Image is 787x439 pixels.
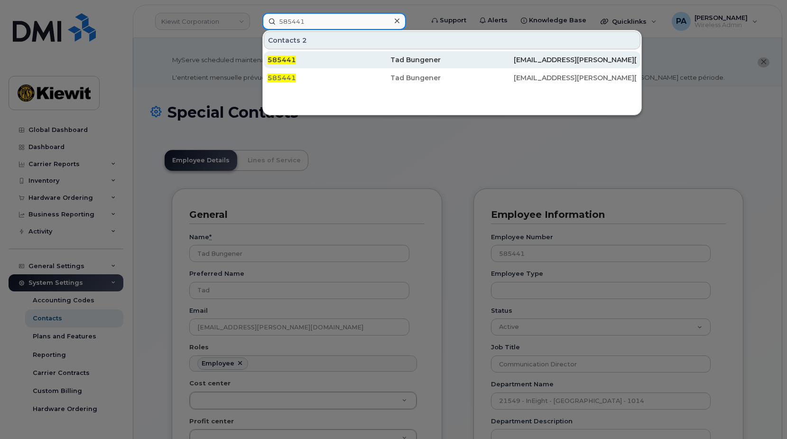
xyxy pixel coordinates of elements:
[264,31,640,49] div: Contacts
[264,51,640,68] a: 585441Tad Bungener[EMAIL_ADDRESS][PERSON_NAME][DOMAIN_NAME]
[746,398,780,432] iframe: Messenger Launcher
[390,73,513,83] div: Tad Bungener
[268,74,296,82] span: 585441
[514,55,637,65] div: [EMAIL_ADDRESS][PERSON_NAME][DOMAIN_NAME]
[268,56,296,64] span: 585441
[264,69,640,86] a: 585441Tad Bungener[EMAIL_ADDRESS][PERSON_NAME][DOMAIN_NAME]
[390,55,513,65] div: Tad Bungener
[514,73,637,83] div: [EMAIL_ADDRESS][PERSON_NAME][DOMAIN_NAME]
[302,36,307,45] span: 2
